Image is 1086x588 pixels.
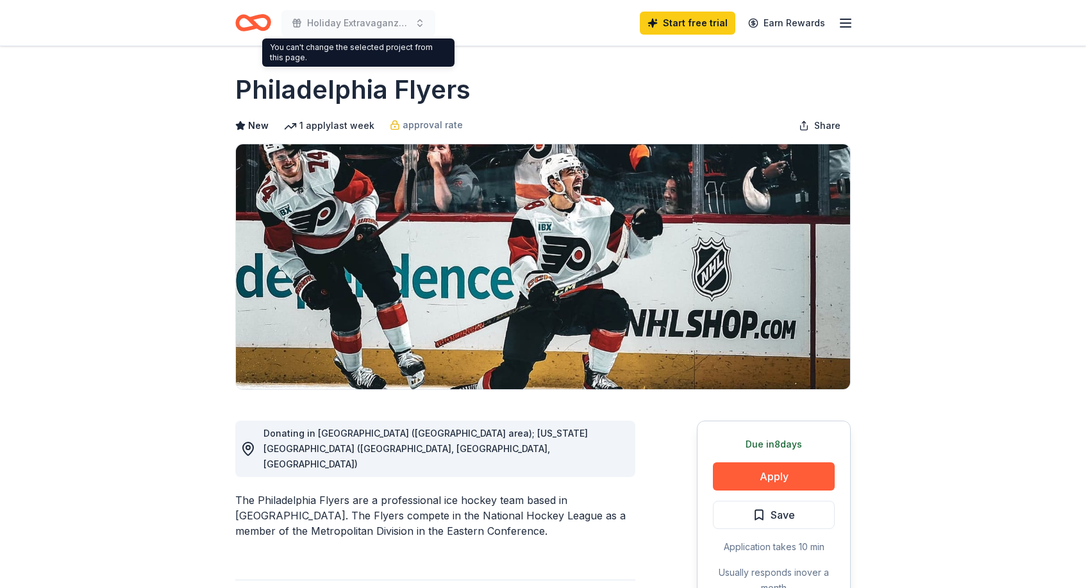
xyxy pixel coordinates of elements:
[713,437,835,452] div: Due in 8 days
[284,118,374,133] div: 1 apply last week
[814,118,840,133] span: Share
[262,38,455,67] div: You can't change the selected project from this page.
[713,462,835,491] button: Apply
[713,501,835,529] button: Save
[789,113,851,139] button: Share
[390,117,463,133] a: approval rate
[640,12,735,35] a: Start free trial
[307,15,410,31] span: Holiday Extravaganza 2025
[771,507,795,523] span: Save
[235,492,635,539] div: The Philadelphia Flyers are a professional ice hockey team based in [GEOGRAPHIC_DATA]. The Flyers...
[248,118,269,133] span: New
[403,117,463,133] span: approval rate
[235,8,271,38] a: Home
[235,72,471,108] h1: Philadelphia Flyers
[236,144,850,389] img: Image for Philadelphia Flyers
[740,12,833,35] a: Earn Rewards
[281,10,435,36] button: Holiday Extravaganza 2025
[713,539,835,555] div: Application takes 10 min
[263,428,588,469] span: Donating in [GEOGRAPHIC_DATA] ([GEOGRAPHIC_DATA] area); [US_STATE][GEOGRAPHIC_DATA] ([GEOGRAPHIC_...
